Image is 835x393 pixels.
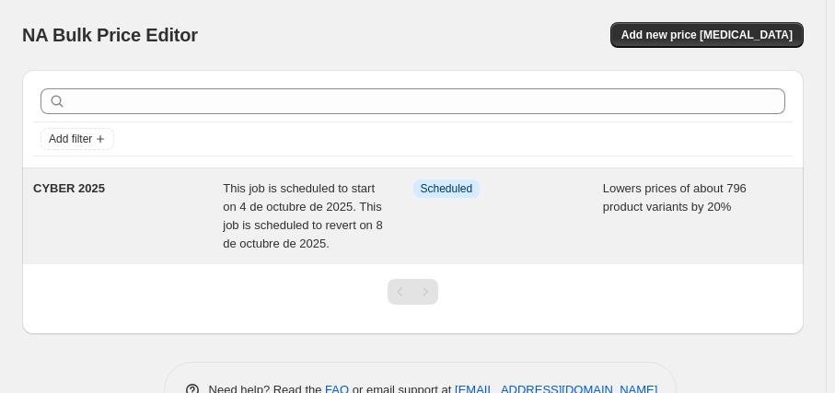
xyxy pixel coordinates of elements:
button: Add filter [41,128,114,150]
span: Add filter [49,132,92,146]
span: Add new price [MEDICAL_DATA] [621,28,793,42]
span: NA Bulk Price Editor [22,25,198,45]
span: Scheduled [421,181,473,196]
button: Add new price [MEDICAL_DATA] [610,22,804,48]
span: Lowers prices of about 796 product variants by 20% [603,181,747,214]
span: CYBER 2025 [33,181,105,195]
nav: Pagination [388,279,438,305]
span: This job is scheduled to start on 4 de octubre de 2025. This job is scheduled to revert on 8 de o... [223,181,382,250]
